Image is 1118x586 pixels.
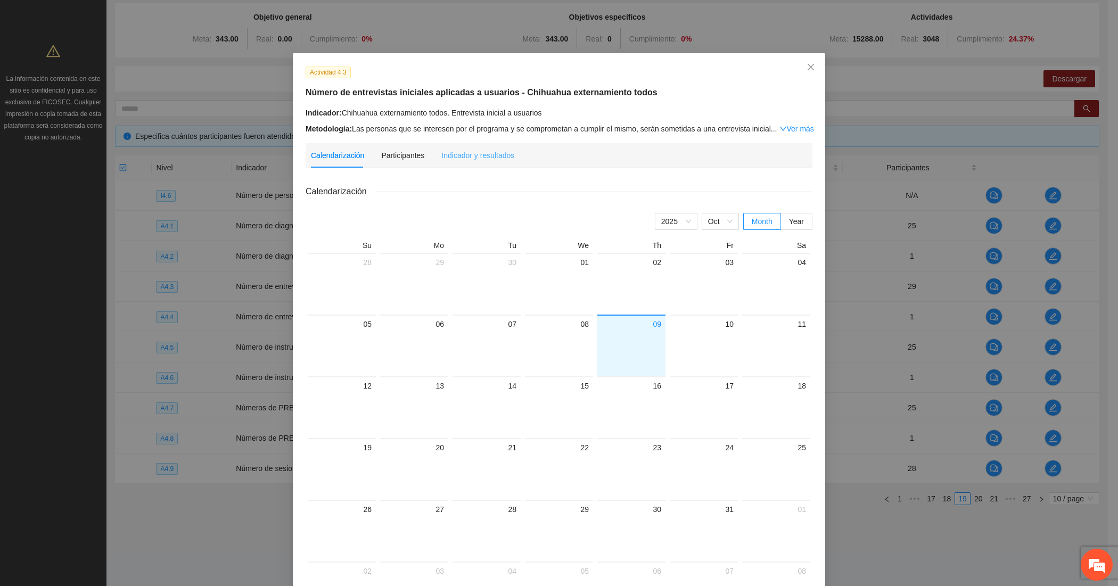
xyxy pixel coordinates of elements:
span: 2025 [661,213,691,229]
td: 2025-10-26 [306,500,378,562]
td: 2025-10-13 [378,376,450,438]
td: 2025-10-28 [450,500,523,562]
td: 2025-10-10 [668,315,740,376]
button: Close [796,53,825,82]
td: 2025-10-29 [523,500,595,562]
div: 24 [674,441,734,454]
div: Indicador y resultados [441,150,514,161]
div: 2:51 PM [14,104,179,148]
div: 07 [674,565,734,577]
span: Recuerdame ¿te proporcione algún no. de ticket? [21,154,171,178]
span: Calendarización [306,185,375,198]
span: ... [771,125,777,133]
td: 2025-10-30 [595,500,668,562]
a: Expand [779,125,814,133]
div: [PERSON_NAME] [18,188,189,196]
div: [PERSON_NAME] [18,274,189,282]
span: down [779,125,787,133]
th: Fr [668,241,740,253]
td: 2025-10-02 [595,253,668,315]
td: 2025-10-07 [450,315,523,376]
div: 01 [746,503,806,516]
td: 2025-10-27 [378,500,450,562]
div: 25 [746,441,806,454]
td: 2025-10-20 [378,438,450,500]
div: 29 [529,503,589,516]
span: no, aun no [149,203,187,214]
td: 2025-10-14 [450,376,523,438]
span: [PERSON_NAME], te proporciono este no. de ticket: #3432 [21,240,171,263]
td: 2025-09-28 [306,253,378,315]
span: Adjuntar un archivo [184,323,195,334]
div: 18 [746,379,806,392]
div: Las personas que se interesen por el programa y se comprometan a cumplir el mismo, serán sometida... [306,123,812,135]
td: 2025-10-17 [668,376,740,438]
td: 2025-10-18 [740,376,812,438]
td: 2025-10-22 [523,438,595,500]
span: gracias! [158,288,187,300]
div: 03 [674,256,734,269]
div: 30 [457,256,516,269]
div: Calendarización [311,150,364,161]
td: 2025-10-08 [523,315,595,376]
span: Oct [708,213,733,229]
div: 01 [529,256,589,269]
td: 2025-10-23 [595,438,668,500]
td: 2025-10-19 [306,438,378,500]
div: 05 [312,318,372,331]
div: 04 [457,565,516,577]
strong: Metodología: [306,125,352,133]
div: 22 [529,441,589,454]
div: 16 [602,379,661,392]
div: 04 [746,256,806,269]
div: 14 [457,379,516,392]
div: 2:52 PM [141,199,194,219]
td: 2025-10-12 [306,376,378,438]
td: 2025-10-15 [523,376,595,438]
th: Su [306,241,378,253]
div: 2:54 PM [150,284,194,304]
div: 23 [602,441,661,454]
div: 26 [312,503,372,516]
div: 31 [674,503,734,516]
td: 2025-09-30 [450,253,523,315]
div: 07 [457,318,516,331]
div: 2:54 PM [14,235,179,267]
td: 2025-10-04 [740,253,812,315]
div: 30 [602,503,661,516]
span: Finalizar chat [183,296,194,306]
textarea: Escriba su mensaje y pulse “Intro” [5,310,203,348]
div: 19 [312,441,372,454]
div: 05 [529,565,589,577]
span: Enviar mensaje de voz [168,323,179,334]
td: 2025-10-01 [523,253,595,315]
div: 13 [384,379,444,392]
td: 2025-10-06 [378,315,450,376]
div: Josselin Bravo [55,55,179,68]
span: vale muchas gracias por los detalles, con esto podemos averiguar por qué sucede el error [PERSON_... [21,109,171,144]
div: Minimizar ventana de chat en vivo [175,5,200,31]
div: 28 [312,256,372,269]
th: We [523,241,595,253]
div: 2:52 PM [14,150,179,182]
div: 20 [384,441,444,454]
div: 10 [674,318,734,331]
span: Year [789,217,804,226]
th: Th [595,241,668,253]
div: 06 [384,318,444,331]
div: 02 [312,565,372,577]
td: 2025-10-21 [450,438,523,500]
div: Participantes [381,150,424,161]
td: 2025-10-11 [740,315,812,376]
div: [PERSON_NAME] [18,225,194,233]
div: 03 [384,565,444,577]
td: 2025-10-09 [595,315,668,376]
span: close [807,63,815,71]
th: Sa [740,241,812,253]
div: 15 [529,379,589,392]
th: Mo [378,241,450,253]
td: 2025-10-25 [740,438,812,500]
td: 2025-09-29 [378,253,450,315]
th: Tu [450,241,523,253]
div: 28 [457,503,516,516]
